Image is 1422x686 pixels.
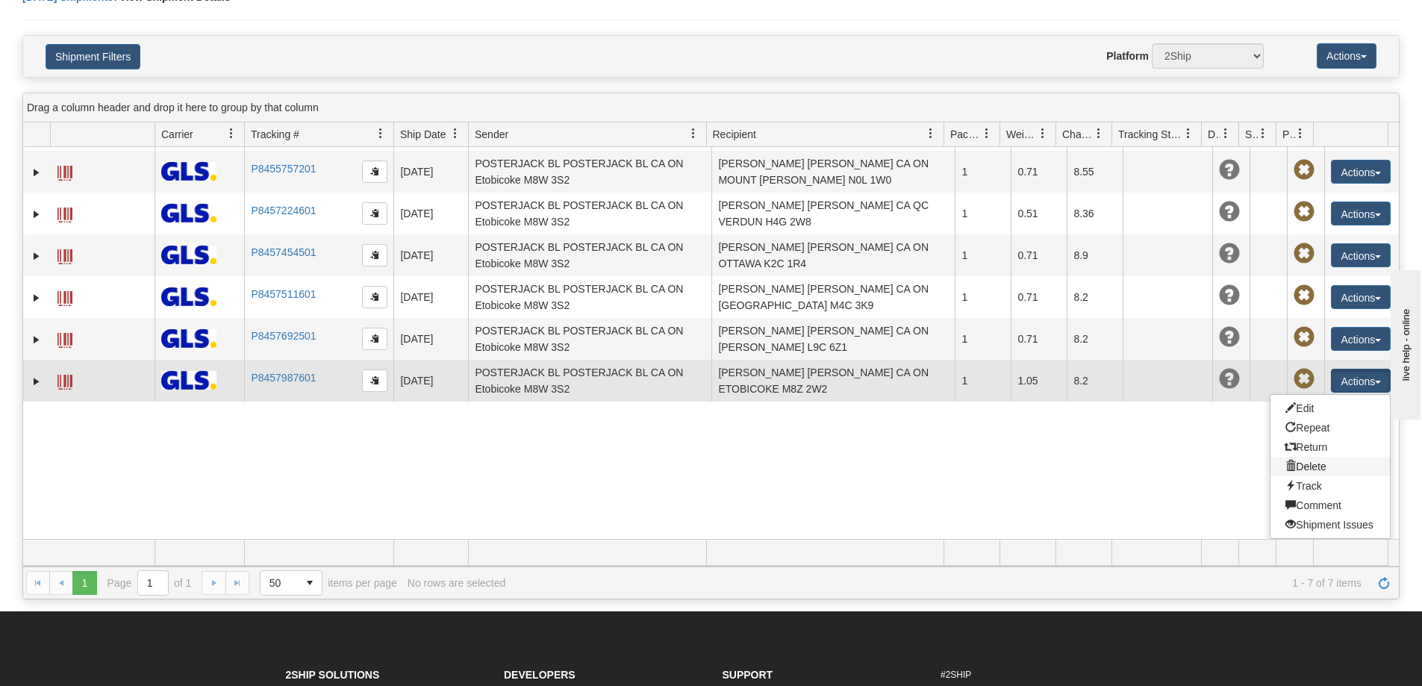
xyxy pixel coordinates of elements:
[1219,160,1240,181] span: Unknown
[1331,202,1391,225] button: Actions
[918,121,944,146] a: Recipient filter column settings
[711,234,955,276] td: [PERSON_NAME] [PERSON_NAME] CA ON OTTAWA K2C 1R4
[29,332,44,347] a: Expand
[29,165,44,180] a: Expand
[1011,276,1067,318] td: 0.71
[29,207,44,222] a: Expand
[468,193,711,234] td: POSTERJACK BL POSTERJACK BL CA ON Etobicoke M8W 3S2
[950,127,982,142] span: Packages
[1086,121,1111,146] a: Charge filter column settings
[298,571,322,595] span: select
[161,162,216,181] img: 17 - GLS Canada
[1219,285,1240,306] span: Unknown
[974,121,1000,146] a: Packages filter column settings
[475,127,508,142] span: Sender
[107,570,192,596] span: Page of 1
[161,371,216,390] img: 17 - GLS Canada
[1294,160,1315,181] span: Pickup Not Assigned
[1062,127,1094,142] span: Charge
[393,318,468,360] td: [DATE]
[1294,285,1315,306] span: Pickup Not Assigned
[362,286,387,308] button: Copy to clipboard
[1270,437,1390,457] a: Return
[29,249,44,264] a: Expand
[29,374,44,389] a: Expand
[1388,266,1421,419] iframe: chat widget
[251,127,299,142] span: Tracking #
[57,243,72,266] a: Label
[955,151,1011,193] td: 1
[1067,151,1123,193] td: 8.55
[1294,369,1315,390] span: Pickup Not Assigned
[1067,318,1123,360] td: 8.2
[1245,127,1258,142] span: Shipment Issues
[723,669,773,681] strong: Support
[1176,121,1201,146] a: Tracking Status filter column settings
[468,151,711,193] td: POSTERJACK BL POSTERJACK BL CA ON Etobicoke M8W 3S2
[251,372,316,384] a: P8457987601
[1270,496,1390,515] a: Comment
[1270,476,1390,496] a: Track
[711,151,955,193] td: [PERSON_NAME] [PERSON_NAME] CA ON MOUNT [PERSON_NAME] N0L 1W0
[1067,234,1123,276] td: 8.9
[711,276,955,318] td: [PERSON_NAME] [PERSON_NAME] CA ON [GEOGRAPHIC_DATA] M4C 3K9
[1219,202,1240,222] span: Unknown
[1270,399,1390,418] a: Edit
[1331,160,1391,184] button: Actions
[1006,127,1038,142] span: Weight
[219,121,244,146] a: Carrier filter column settings
[468,276,711,318] td: POSTERJACK BL POSTERJACK BL CA ON Etobicoke M8W 3S2
[1282,127,1295,142] span: Pickup Status
[1213,121,1238,146] a: Delivery Status filter column settings
[408,577,506,589] div: No rows are selected
[260,570,397,596] span: items per page
[1270,457,1390,476] a: Delete shipment
[362,369,387,392] button: Copy to clipboard
[161,204,216,222] img: 17 - GLS Canada
[362,328,387,350] button: Copy to clipboard
[681,121,706,146] a: Sender filter column settings
[269,576,289,590] span: 50
[400,127,446,142] span: Ship Date
[393,276,468,318] td: [DATE]
[57,326,72,350] a: Label
[1219,327,1240,348] span: Unknown
[955,276,1011,318] td: 1
[713,127,756,142] span: Recipient
[260,570,322,596] span: Page sizes drop down
[955,318,1011,360] td: 1
[1250,121,1276,146] a: Shipment Issues filter column settings
[711,318,955,360] td: [PERSON_NAME] [PERSON_NAME] CA ON [PERSON_NAME] L9C 6Z1
[251,330,316,342] a: P8457692501
[46,44,140,69] button: Shipment Filters
[362,160,387,183] button: Copy to clipboard
[1106,49,1149,63] label: Platform
[57,284,72,308] a: Label
[468,360,711,402] td: POSTERJACK BL POSTERJACK BL CA ON Etobicoke M8W 3S2
[362,202,387,225] button: Copy to clipboard
[1288,121,1313,146] a: Pickup Status filter column settings
[941,670,1137,680] h6: #2SHIP
[1219,243,1240,264] span: Unknown
[1294,202,1315,222] span: Pickup Not Assigned
[1011,360,1067,402] td: 1.05
[251,163,316,175] a: P8455757201
[443,121,468,146] a: Ship Date filter column settings
[138,571,168,595] input: Page 1
[1331,285,1391,309] button: Actions
[516,577,1362,589] span: 1 - 7 of 7 items
[161,287,216,306] img: 17 - GLS Canada
[251,288,316,300] a: P8457511601
[362,244,387,266] button: Copy to clipboard
[1219,369,1240,390] span: Unknown
[23,93,1399,122] div: grid grouping header
[161,127,193,142] span: Carrier
[161,246,216,264] img: 17 - GLS Canada
[251,246,316,258] a: P8457454501
[1294,327,1315,348] span: Pickup Not Assigned
[1011,234,1067,276] td: 0.71
[1030,121,1055,146] a: Weight filter column settings
[1011,318,1067,360] td: 0.71
[393,360,468,402] td: [DATE]
[1270,418,1390,437] a: Repeat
